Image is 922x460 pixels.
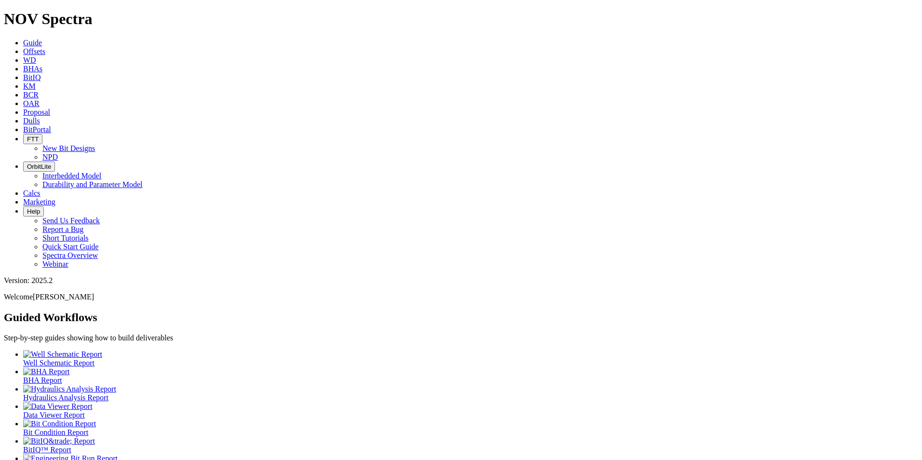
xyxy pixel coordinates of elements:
[42,243,98,251] a: Quick Start Guide
[23,419,918,436] a: Bit Condition Report Bit Condition Report
[27,163,51,170] span: OrbitLite
[23,91,39,99] a: BCR
[42,234,89,242] a: Short Tutorials
[42,153,58,161] a: NPD
[42,180,143,189] a: Durability and Parameter Model
[42,225,83,233] a: Report a Bug
[4,311,918,324] h2: Guided Workflows
[23,73,41,81] a: BitIQ
[4,334,918,342] p: Step-by-step guides showing how to build deliverables
[23,99,40,108] a: OAR
[27,208,40,215] span: Help
[23,437,918,454] a: BitIQ&trade; Report BitIQ™ Report
[23,402,93,411] img: Data Viewer Report
[23,206,44,216] button: Help
[23,108,50,116] a: Proposal
[23,350,918,367] a: Well Schematic Report Well Schematic Report
[23,82,36,90] a: KM
[23,402,918,419] a: Data Viewer Report Data Viewer Report
[23,411,85,419] span: Data Viewer Report
[42,172,101,180] a: Interbedded Model
[4,293,918,301] p: Welcome
[27,135,39,143] span: FTT
[23,367,918,384] a: BHA Report BHA Report
[42,260,68,268] a: Webinar
[23,117,40,125] a: Dulls
[23,437,95,446] img: BitIQ&trade; Report
[23,198,55,206] a: Marketing
[23,393,108,402] span: Hydraulics Analysis Report
[23,47,45,55] a: Offsets
[4,276,918,285] div: Version: 2025.2
[23,39,42,47] a: Guide
[23,65,42,73] a: BHAs
[23,189,41,197] a: Calcs
[23,446,71,454] span: BitIQ™ Report
[42,251,98,259] a: Spectra Overview
[23,376,62,384] span: BHA Report
[4,10,918,28] h1: NOV Spectra
[23,385,116,393] img: Hydraulics Analysis Report
[23,419,96,428] img: Bit Condition Report
[23,350,102,359] img: Well Schematic Report
[33,293,94,301] span: [PERSON_NAME]
[42,216,100,225] a: Send Us Feedback
[23,134,42,144] button: FTT
[23,162,55,172] button: OrbitLite
[23,359,95,367] span: Well Schematic Report
[23,56,36,64] a: WD
[42,144,95,152] a: New Bit Designs
[23,367,69,376] img: BHA Report
[23,428,88,436] span: Bit Condition Report
[23,385,918,402] a: Hydraulics Analysis Report Hydraulics Analysis Report
[23,125,51,134] a: BitPortal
